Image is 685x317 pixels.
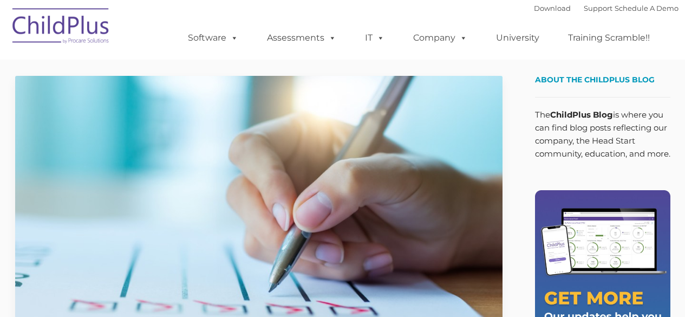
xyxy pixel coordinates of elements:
a: Schedule A Demo [615,4,679,12]
a: Support [584,4,612,12]
font: | [534,4,679,12]
a: Company [402,27,478,49]
strong: ChildPlus Blog [550,109,613,120]
img: ChildPlus by Procare Solutions [7,1,115,55]
a: University [485,27,550,49]
p: The is where you can find blog posts reflecting our company, the Head Start community, education,... [535,108,670,160]
a: Assessments [256,27,347,49]
a: Training Scramble!! [557,27,661,49]
a: Software [177,27,249,49]
a: IT [354,27,395,49]
a: Download [534,4,571,12]
span: About the ChildPlus Blog [535,75,655,85]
